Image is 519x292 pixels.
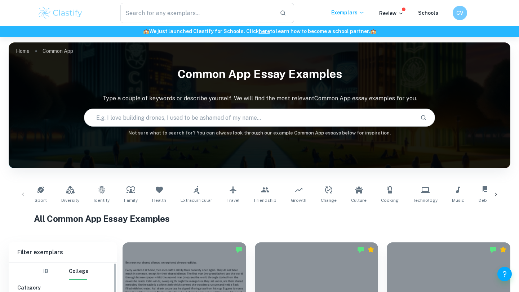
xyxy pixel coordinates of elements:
[120,3,274,23] input: Search for any exemplars...
[94,197,110,204] span: Identity
[16,46,30,56] a: Home
[43,47,73,55] p: Common App
[9,129,510,137] h6: Not sure what to search for? You can always look through our example Common App essays below for ...
[381,197,399,204] span: Cooking
[9,242,117,263] h6: Filter exemplars
[37,263,88,280] div: Filter type choice
[37,263,54,280] button: IB
[417,111,430,124] button: Search
[1,27,518,35] h6: We just launched Clastify for Schools. Click to learn how to become a school partner.
[357,246,364,253] img: Marked
[181,197,212,204] span: Extracurricular
[143,28,149,34] span: 🏫
[479,197,494,204] span: Debate
[418,10,438,16] a: Schools
[500,246,507,253] div: Premium
[34,212,485,225] h1: All Common App Essay Examples
[497,267,512,281] button: Help and Feedback
[379,9,404,17] p: Review
[37,6,83,20] img: Clastify logo
[254,197,276,204] span: Friendship
[321,197,337,204] span: Change
[152,197,166,204] span: Health
[17,284,108,292] h6: Category
[9,94,510,103] p: Type a couple of keywords or describe yourself. We will find the most relevant Common App essay e...
[61,197,79,204] span: Diversity
[235,246,243,253] img: Marked
[370,28,376,34] span: 🏫
[35,197,47,204] span: Sport
[84,108,414,128] input: E.g. I love building drones, I used to be ashamed of my name...
[367,246,374,253] div: Premium
[259,28,270,34] a: here
[9,63,510,86] h1: Common App Essay Examples
[453,6,467,20] button: CV
[69,263,88,280] button: College
[452,197,464,204] span: Music
[413,197,438,204] span: Technology
[331,9,365,17] p: Exemplars
[351,197,367,204] span: Culture
[291,197,306,204] span: Growth
[227,197,240,204] span: Travel
[456,9,464,17] h6: CV
[124,197,138,204] span: Family
[489,246,497,253] img: Marked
